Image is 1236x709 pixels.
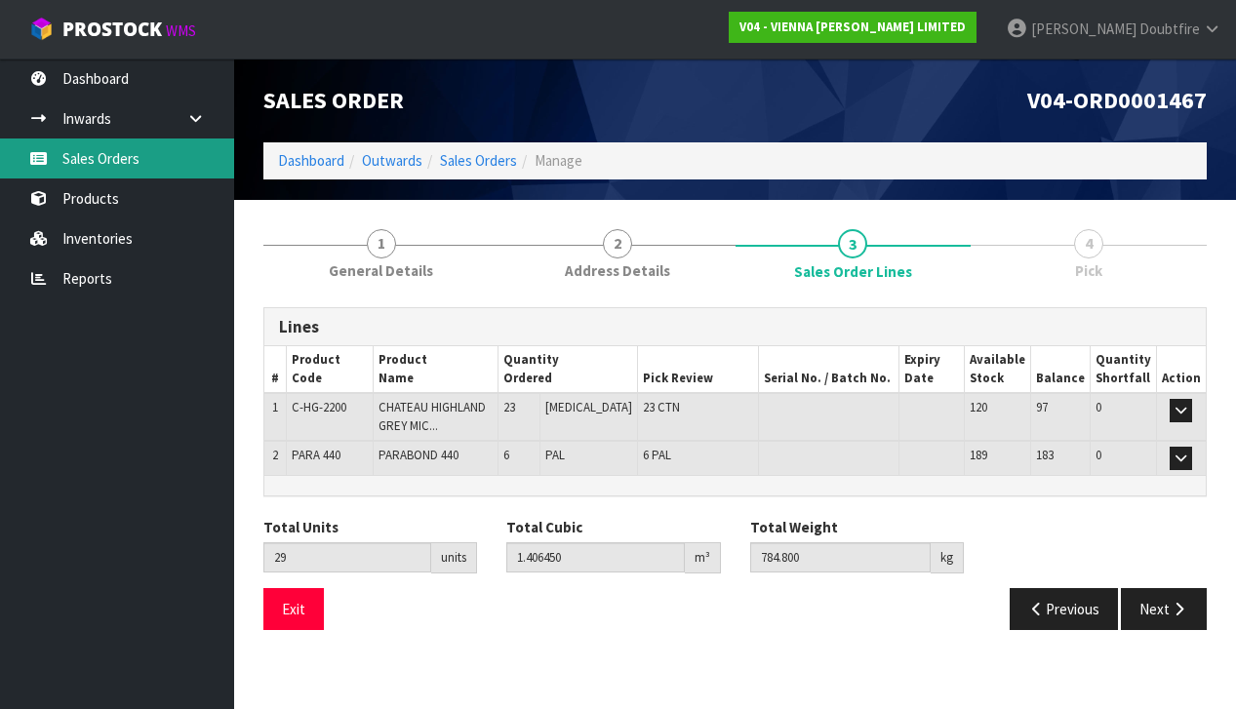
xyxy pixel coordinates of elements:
input: Total Cubic [506,542,684,572]
th: Serial No. / Batch No. [759,346,899,393]
span: 0 [1096,399,1101,415]
button: Next [1121,588,1207,630]
span: 120 [970,399,987,415]
span: [MEDICAL_DATA] [545,399,632,415]
span: Sales Order Lines [263,293,1207,645]
th: Product Code [287,346,374,393]
span: PARABOND 440 [379,447,459,463]
span: 2 [272,447,278,463]
th: Expiry Date [899,346,965,393]
th: Quantity Shortfall [1090,346,1156,393]
span: 6 [503,447,509,463]
button: Previous [1010,588,1119,630]
span: Manage [535,151,582,170]
th: Balance [1030,346,1090,393]
input: Total Units [263,542,431,572]
span: [PERSON_NAME] [1031,20,1136,38]
span: 1 [272,399,278,415]
span: ProStock [62,17,162,42]
th: Product Name [373,346,498,393]
span: 23 [503,399,515,415]
span: C-HG-2200 [292,399,346,415]
span: CHATEAU HIGHLAND GREY MIC... [379,399,486,433]
a: Outwards [362,151,422,170]
span: General Details [329,260,433,281]
span: Address Details [565,260,670,281]
span: 23 CTN [643,399,680,415]
th: Quantity Ordered [498,346,638,393]
small: WMS [166,21,196,40]
span: Sales Order Lines [794,261,912,282]
div: m³ [685,542,721,573]
span: 0 [1096,447,1101,463]
strong: V04 - VIENNA [PERSON_NAME] LIMITED [739,19,966,35]
span: 189 [970,447,987,463]
div: kg [931,542,964,573]
span: V04-ORD0001467 [1027,85,1207,115]
span: 6 PAL [643,447,671,463]
span: PAL [545,447,565,463]
th: Available Stock [964,346,1030,393]
span: PARA 440 [292,447,340,463]
img: cube-alt.png [29,17,54,41]
button: Exit [263,588,324,630]
input: Total Weight [750,542,931,572]
label: Total Units [263,517,339,537]
div: units [431,542,477,573]
span: 3 [838,229,867,258]
h3: Lines [279,318,1191,336]
span: 2 [603,229,632,258]
a: Dashboard [278,151,344,170]
th: Pick Review [637,346,758,393]
label: Total Weight [750,517,838,537]
span: 1 [367,229,396,258]
span: Pick [1075,260,1102,281]
span: 183 [1036,447,1054,463]
span: 4 [1074,229,1103,258]
th: Action [1156,346,1206,393]
span: 97 [1036,399,1048,415]
a: Sales Orders [440,151,517,170]
label: Total Cubic [506,517,582,537]
span: Doubtfire [1139,20,1200,38]
span: Sales Order [263,85,404,115]
th: # [264,346,287,393]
